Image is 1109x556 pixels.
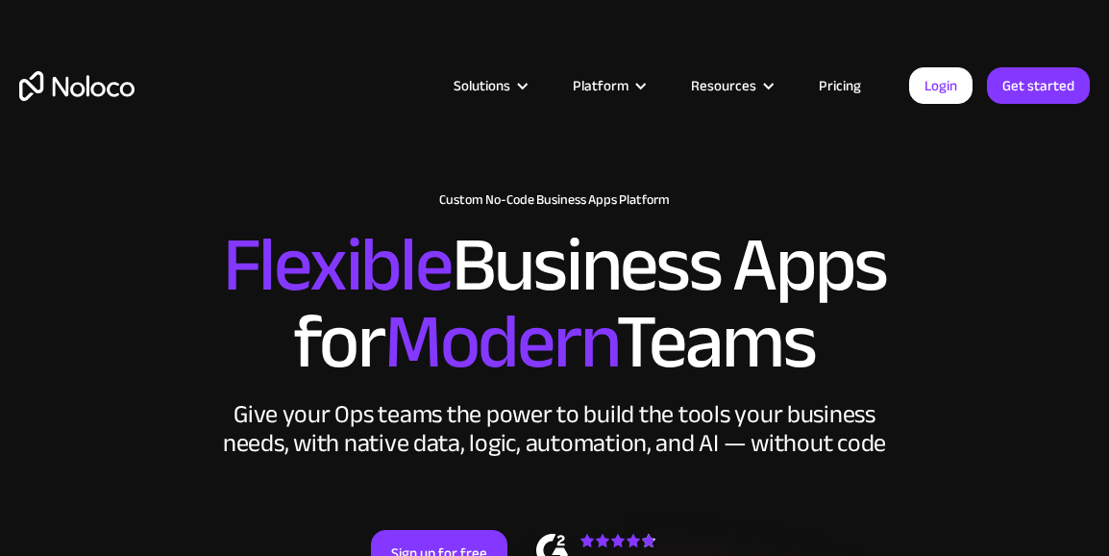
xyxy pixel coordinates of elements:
[218,400,891,458] div: Give your Ops teams the power to build the tools your business needs, with native data, logic, au...
[667,73,795,98] div: Resources
[223,193,452,337] span: Flexible
[691,73,756,98] div: Resources
[430,73,549,98] div: Solutions
[454,73,510,98] div: Solutions
[909,67,973,104] a: Login
[549,73,667,98] div: Platform
[19,227,1090,381] h2: Business Apps for Teams
[384,270,616,414] span: Modern
[795,73,885,98] a: Pricing
[573,73,628,98] div: Platform
[19,192,1090,208] h1: Custom No-Code Business Apps Platform
[987,67,1090,104] a: Get started
[19,71,135,101] a: home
